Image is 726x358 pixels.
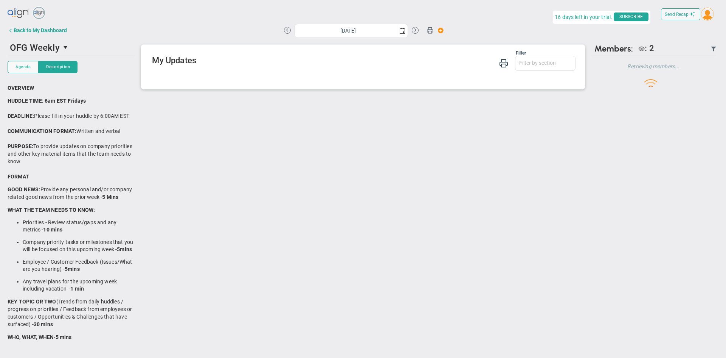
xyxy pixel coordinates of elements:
[23,219,135,233] li: Priorities - Review status/gaps and any metrics -
[635,44,654,54] div: The following people are Viewers: Craig Churchill, Tyler Van Schoonhoven
[8,299,56,305] strong: KEY TOPIC OR TWO
[8,98,86,104] strong: HUDDLE TIME: 6am EST Fridays
[645,44,647,53] span: :
[43,227,62,233] strong: 10 mins
[8,333,135,341] p: -
[515,56,575,70] input: Filter by section
[117,246,120,252] strong: 5
[56,334,72,340] strong: 5 mins
[81,286,84,292] strong: n
[68,266,80,272] strong: mins
[39,61,78,73] button: Description
[46,64,70,70] span: Description
[152,50,526,56] div: Filter
[60,41,73,54] span: select
[120,246,132,252] strong: mins
[8,6,29,21] img: align-logo.svg
[397,24,408,38] span: select
[427,27,433,37] span: Print Huddle
[8,23,67,38] button: Back to My Dashboard
[614,13,648,21] span: SUBSCRIBE
[701,8,714,20] img: 204803.Person.photo
[70,286,81,292] strong: 1 mi
[14,27,67,33] div: Back to My Dashboard
[8,85,34,91] strong: OVERVIEW
[16,64,31,70] span: Agenda
[499,58,508,67] span: Print My Huddle Updates
[8,61,39,73] button: Agenda
[10,42,60,53] span: OFG Weekly
[710,46,717,52] span: Filter Updated Members
[8,186,40,192] strong: GOOD NEWS:
[23,278,135,292] li: Any travel plans for the upcoming week including vacation -
[8,174,29,180] span: FORMAT
[591,63,717,70] h4: Retrieving members...
[34,321,53,327] strong: 30 mins
[8,97,135,180] p: Please fill-in your huddle by 6:00AM EST Written and verbal To provide updates on company priorit...
[23,258,135,273] li: Employee / Customer Feedback (Issues/What are you hearing) -
[102,194,118,200] strong: 5 Mins
[23,239,135,253] li: Company priority tasks or milestones that you will be focused on this upcoming week -
[8,334,54,340] strong: WHO, WHAT, WHEN
[152,56,575,67] h2: My Updates
[594,44,633,54] span: Members:
[665,12,689,17] span: Send Recap
[434,25,444,36] span: Action Button
[649,44,654,53] span: 2
[65,266,68,272] strong: 5
[8,113,34,119] strong: DEADLINE:
[8,207,95,213] strong: WHAT THE TEAM NEEDS TO KNOW:
[8,143,33,149] strong: PURPOSE:
[8,128,76,134] strong: COMMUNICATION FORMAT:
[8,186,135,201] p: Provide any personal and/or company related good news from the prior week -
[661,8,700,20] button: Send Recap
[555,13,612,22] span: 16 days left in your trial.
[8,299,132,327] span: (Trends from daily huddles / progress on priorities / Feedback from employees or customers / Oppo...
